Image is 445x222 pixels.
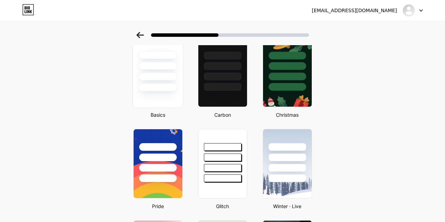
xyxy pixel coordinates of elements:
div: Glitch [196,203,249,210]
div: Carbon [196,111,249,118]
div: [EMAIL_ADDRESS][DOMAIN_NAME] [312,7,397,14]
div: Winter · Live [261,203,314,210]
img: hubeco market [402,4,415,17]
div: Christmas [261,111,314,118]
div: Basics [131,111,185,118]
div: Pride [131,203,185,210]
